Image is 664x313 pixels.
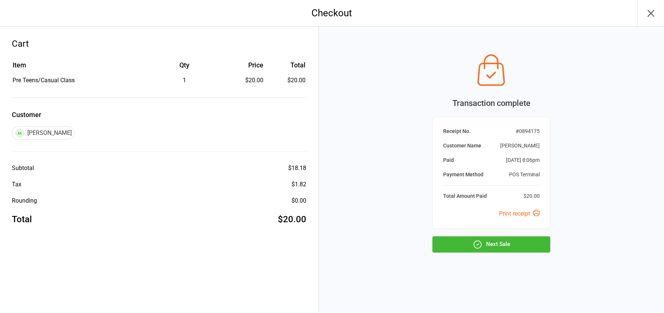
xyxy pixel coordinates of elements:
[12,126,75,140] div: [PERSON_NAME]
[509,171,540,179] div: POS Terminal
[148,76,221,85] div: 1
[289,164,307,173] div: $18.18
[499,210,540,217] a: Print receipt
[266,76,306,85] td: $20.00
[13,60,148,75] th: Item
[443,192,487,200] div: Total Amount Paid
[222,76,264,85] div: $20.00
[443,127,471,135] div: Receipt No.
[12,37,307,50] div: Cart
[443,171,483,179] div: Payment Method
[500,142,540,150] div: [PERSON_NAME]
[516,127,540,135] div: # 0894175
[278,213,307,226] div: $20.00
[12,213,32,226] div: Total
[292,196,307,205] div: $0.00
[523,192,540,200] div: $20.00
[13,77,75,84] span: Pre Teens/Casual Class
[12,164,34,173] div: Subtotal
[432,97,550,109] div: Transaction complete
[266,60,306,75] th: Total
[222,60,264,70] div: Price
[12,110,307,120] label: Customer
[12,196,37,205] div: Rounding
[443,142,481,150] div: Customer Name
[292,180,307,189] div: $1.82
[12,180,21,189] div: Tax
[443,156,454,164] div: Paid
[432,236,550,253] button: Next Sale
[506,156,540,164] div: [DATE] 8:06pm
[148,60,221,75] th: Qty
